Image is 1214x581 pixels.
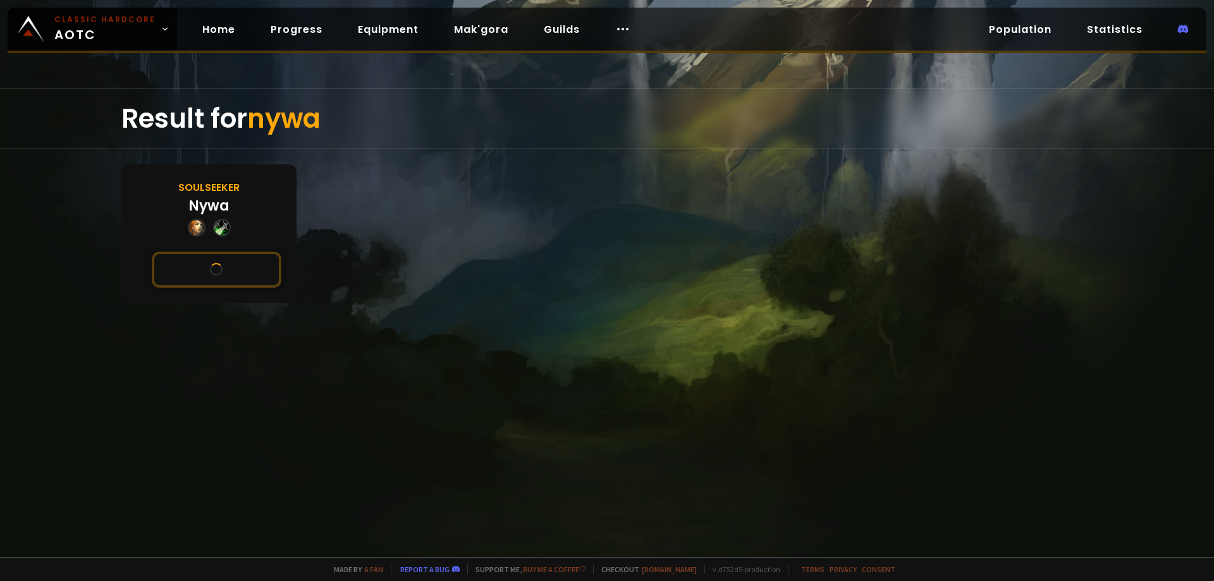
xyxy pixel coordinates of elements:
[704,565,780,574] span: v. d752d5 - production
[261,16,333,42] a: Progress
[400,565,450,574] a: Report a bug
[178,180,240,195] div: Soulseeker
[862,565,895,574] a: Consent
[467,565,586,574] span: Support me,
[152,252,281,288] button: See this character
[523,565,586,574] a: Buy me a coffee
[801,565,825,574] a: Terms
[348,16,429,42] a: Equipment
[830,565,857,574] a: Privacy
[121,89,1093,149] div: Result for
[54,14,156,25] small: Classic Hardcore
[593,565,697,574] span: Checkout
[247,100,321,137] span: nywa
[326,565,383,574] span: Made by
[444,16,518,42] a: Mak'gora
[188,195,230,216] div: Nywa
[364,565,383,574] a: a fan
[192,16,245,42] a: Home
[1077,16,1153,42] a: Statistics
[642,565,697,574] a: [DOMAIN_NAME]
[534,16,590,42] a: Guilds
[8,8,177,51] a: Classic HardcoreAOTC
[979,16,1062,42] a: Population
[54,14,156,44] span: AOTC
